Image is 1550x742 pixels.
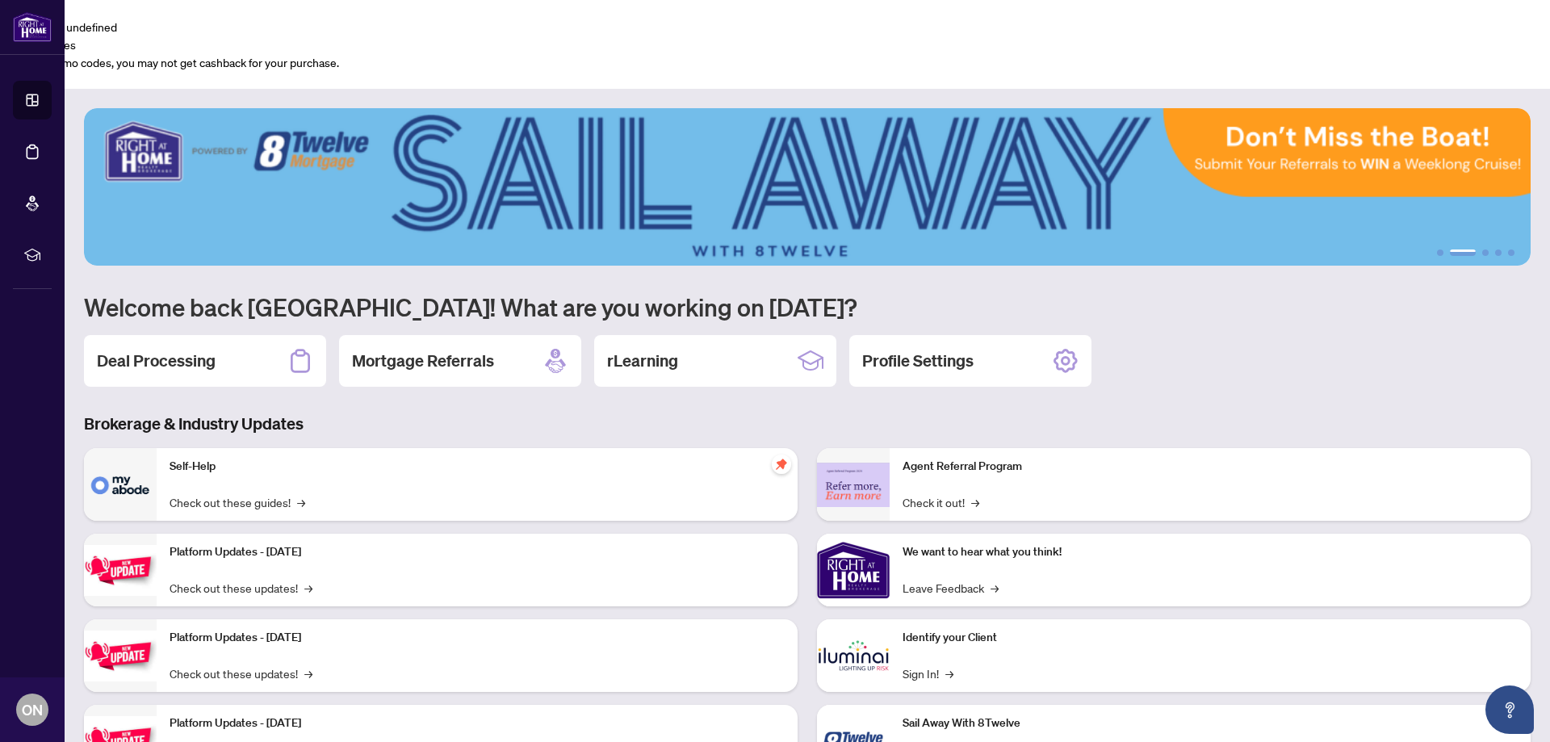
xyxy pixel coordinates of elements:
[170,458,785,476] p: Self-Help
[772,455,791,474] span: pushpin
[97,350,216,372] h2: Deal Processing
[170,715,785,732] p: Platform Updates - [DATE]
[170,629,785,647] p: Platform Updates - [DATE]
[13,12,52,42] img: logo
[1495,249,1502,256] button: 4
[903,664,953,682] a: Sign In!→
[84,291,1531,322] h1: Welcome back [GEOGRAPHIC_DATA]! What are you working on [DATE]?
[304,664,312,682] span: →
[1437,249,1443,256] button: 1
[84,108,1531,266] img: Slide 1
[903,579,999,597] a: Leave Feedback→
[862,350,974,372] h2: Profile Settings
[817,619,890,692] img: Identify your Client
[817,534,890,606] img: We want to hear what you think!
[304,579,312,597] span: →
[297,493,305,511] span: →
[22,698,43,721] span: ON
[903,458,1518,476] p: Agent Referral Program
[903,493,979,511] a: Check it out!→
[84,631,157,681] img: Platform Updates - July 8, 2025
[903,543,1518,561] p: We want to hear what you think!
[1485,685,1534,734] button: Open asap
[84,545,157,596] img: Platform Updates - July 21, 2025
[991,579,999,597] span: →
[971,493,979,511] span: →
[1508,249,1514,256] button: 5
[84,413,1531,435] h3: Brokerage & Industry Updates
[817,463,890,507] img: Agent Referral Program
[84,448,157,521] img: Self-Help
[1482,249,1489,256] button: 3
[945,664,953,682] span: →
[1450,249,1476,256] button: 2
[903,629,1518,647] p: Identify your Client
[352,350,494,372] h2: Mortgage Referrals
[170,493,305,511] a: Check out these guides!→
[170,543,785,561] p: Platform Updates - [DATE]
[607,350,678,372] h2: rLearning
[170,579,312,597] a: Check out these updates!→
[170,664,312,682] a: Check out these updates!→
[903,715,1518,732] p: Sail Away With 8Twelve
